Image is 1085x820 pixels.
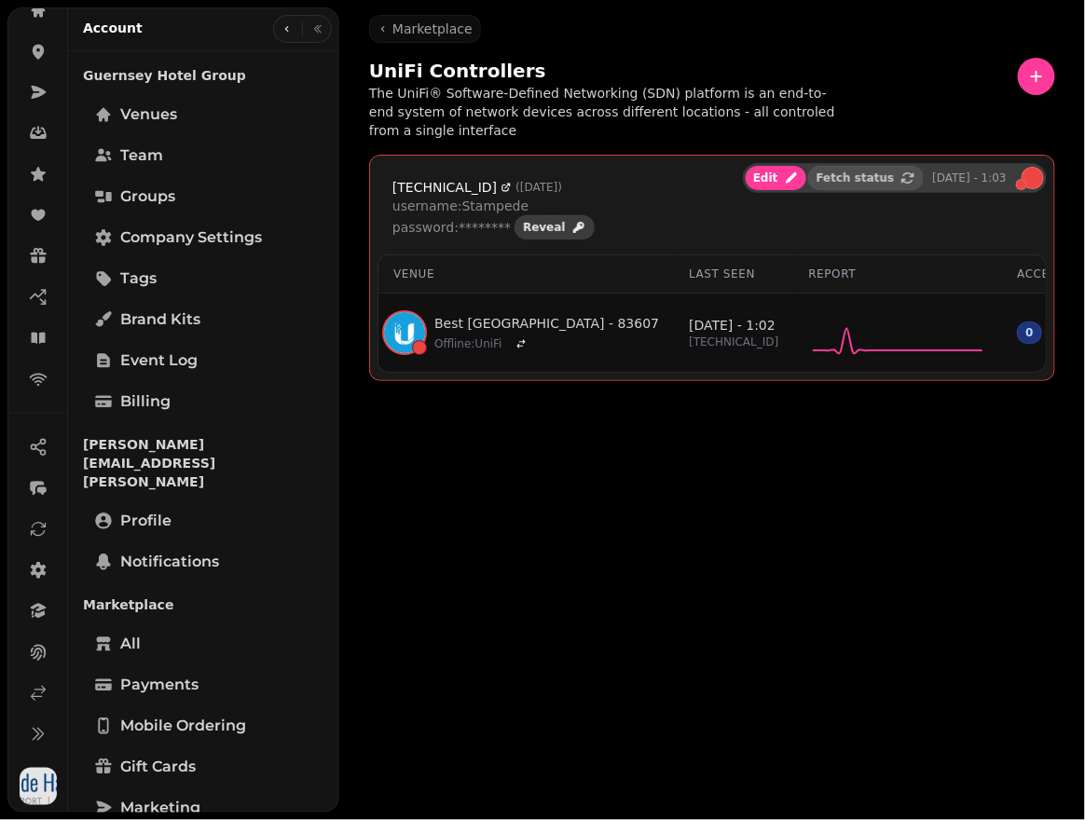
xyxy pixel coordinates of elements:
span: Marketplace [392,20,473,38]
span: Venues [120,103,177,126]
a: Gift cards [83,748,324,786]
img: unifi [384,310,425,355]
span: Event log [120,349,198,372]
a: Groups [83,178,324,215]
span: Billing [120,390,171,413]
a: Profile [83,502,324,540]
div: 0 [1017,321,1041,344]
a: [TECHNICAL_ID]([DATE]) [392,178,562,197]
span: Groups [120,185,175,208]
button: Edit [746,166,806,190]
a: Notifications [83,543,324,581]
a: Event log [83,342,324,379]
a: Billing [83,383,324,420]
a: Company settings [83,219,324,256]
span: Gift cards [120,756,196,778]
p: Marketplace [83,588,324,622]
div: Report [808,266,987,281]
p: [TECHNICAL_ID] [689,335,778,349]
button: Fetch status [808,166,924,190]
a: Venues [83,96,324,133]
h2: Account [83,19,143,37]
span: Fetch status [817,172,895,184]
p: The UniFi® Software-Defined Networking (SDN) platform is an end-to-end system of network devices ... [369,84,846,140]
p: [DATE] - 1:03 [926,171,1015,185]
span: Company settings [120,226,262,249]
span: Offline : UniFi [434,336,502,351]
a: Team [83,137,324,174]
button: Reveal [515,215,595,239]
img: User avatar [20,768,57,805]
span: Notifications [120,551,219,573]
a: Tags [83,260,324,297]
a: Brand Kits [83,301,324,338]
button: User avatar [16,768,61,805]
a: Payments [83,666,324,704]
span: Tags [120,267,157,290]
span: [TECHNICAL_ID] [392,178,497,197]
p: Guernsey Hotel Group [83,59,324,92]
span: Marketing [120,797,200,819]
span: All [120,633,141,655]
a: Best [GEOGRAPHIC_DATA] - 83607 [434,314,659,333]
span: Profile [120,510,172,532]
a: Marketplace [369,15,481,43]
span: Team [120,144,163,167]
span: Brand Kits [120,308,200,331]
span: Edit [753,172,778,184]
div: Venue [393,266,659,281]
p: [DATE] - 1:02 [689,316,778,335]
p: username: Stampede [392,197,595,215]
span: Payments [120,674,199,696]
a: Mobile ordering [83,707,324,745]
span: Reveal [523,222,566,233]
a: All [83,625,324,663]
div: Last seen [689,266,778,281]
p: [PERSON_NAME][EMAIL_ADDRESS][PERSON_NAME] [83,428,324,499]
span: ( [DATE] ) [515,180,562,195]
h2: UniFi Controllers [369,58,727,84]
span: Mobile ordering [120,715,246,737]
